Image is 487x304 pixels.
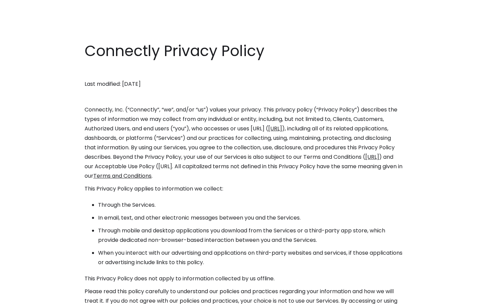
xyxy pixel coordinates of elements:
[85,274,402,283] p: This Privacy Policy does not apply to information collected by us offline.
[268,125,282,132] a: [URL]
[85,92,402,102] p: ‍
[85,67,402,76] p: ‍
[14,292,41,302] ul: Language list
[98,213,402,223] li: In email, text, and other electronic messages between you and the Services.
[85,41,402,61] h1: Connectly Privacy Policy
[93,172,152,180] a: Terms and Conditions
[98,226,402,245] li: Through mobile and desktop applications you download from the Services or a third-party app store...
[7,292,41,302] aside: Language selected: English
[85,105,402,181] p: Connectly, Inc. (“Connectly”, “we”, and/or “us”) values your privacy. This privacy policy (“Priva...
[85,79,402,89] p: Last modified: [DATE]
[98,200,402,210] li: Through the Services.
[98,248,402,267] li: When you interact with our advertising and applications on third-party websites and services, if ...
[85,184,402,194] p: This Privacy Policy applies to information we collect:
[365,153,379,161] a: [URL]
